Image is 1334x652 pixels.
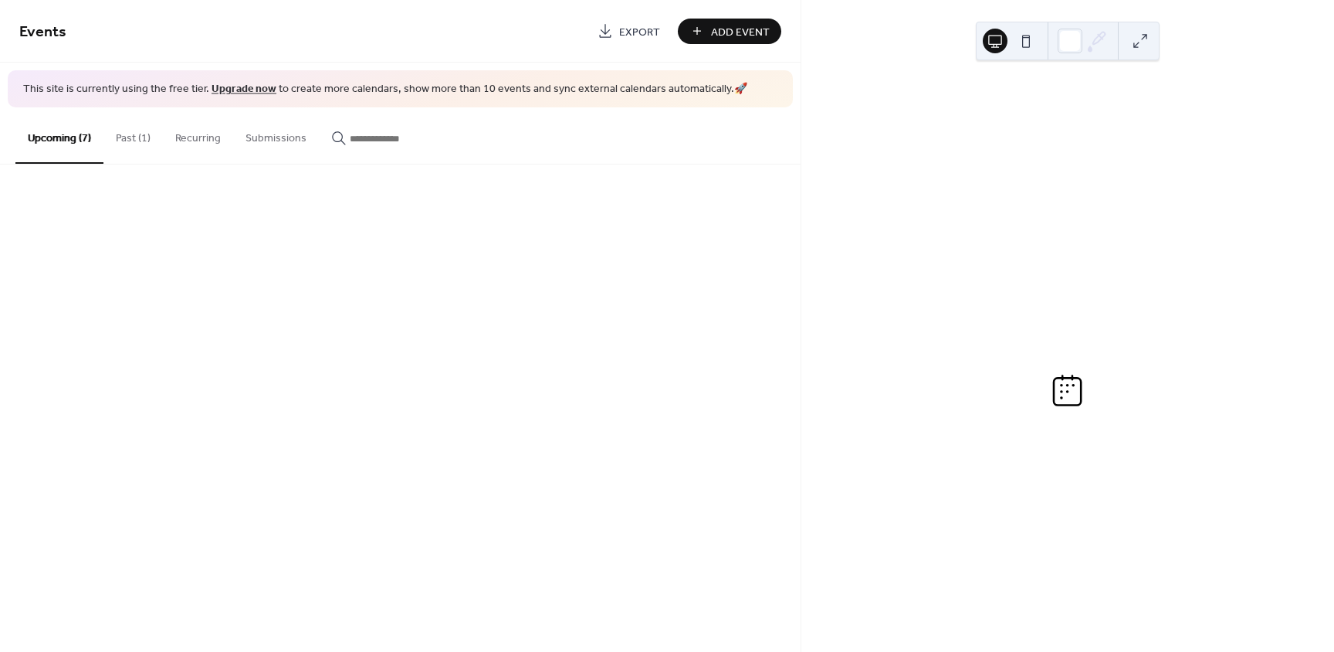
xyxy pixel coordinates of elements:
span: Export [619,24,660,40]
button: Add Event [678,19,781,44]
button: Recurring [163,107,233,162]
a: Upgrade now [212,79,276,100]
span: Add Event [711,24,770,40]
button: Upcoming (7) [15,107,103,164]
span: This site is currently using the free tier. to create more calendars, show more than 10 events an... [23,82,747,97]
button: Past (1) [103,107,163,162]
span: Events [19,17,66,47]
button: Submissions [233,107,319,162]
a: Export [586,19,672,44]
